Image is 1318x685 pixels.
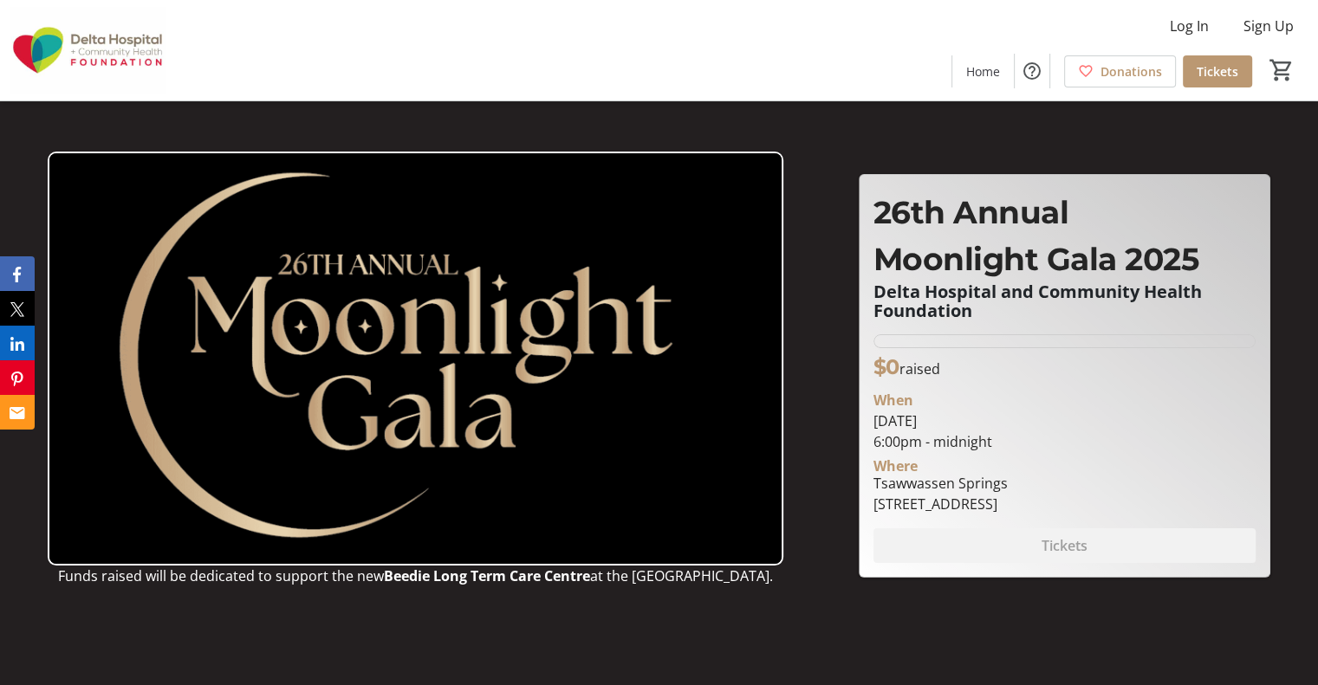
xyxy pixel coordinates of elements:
[384,566,590,585] strong: Beedie Long Term Care Centre
[873,282,1256,320] p: Delta Hospital and Community Health Foundation
[873,459,918,473] div: Where
[873,473,1008,494] div: Tsawwassen Springs
[1183,55,1252,87] a: Tickets
[590,566,773,585] span: at the [GEOGRAPHIC_DATA].
[1197,62,1238,81] span: Tickets
[873,334,1256,348] div: 0% of fundraising goal reached
[1015,54,1049,88] button: Help
[1156,12,1223,40] button: Log In
[48,152,783,565] img: Campaign CTA Media Photo
[1230,12,1308,40] button: Sign Up
[873,354,899,379] span: $0
[952,55,1014,87] a: Home
[873,236,1256,282] p: Moonlight Gala 2025
[10,7,165,94] img: Delta Hospital and Community Health Foundation's Logo
[873,410,1256,452] div: [DATE] 6:00pm - midnight
[873,390,913,410] div: When
[1100,62,1162,81] span: Donations
[1266,55,1297,86] button: Cart
[873,189,1256,236] p: 26th Annual
[1170,16,1209,36] span: Log In
[966,62,1000,81] span: Home
[1064,55,1176,87] a: Donations
[873,352,940,383] p: raised
[58,566,384,585] span: Funds raised will be dedicated to support the new
[873,494,1008,514] div: [STREET_ADDRESS]
[1243,16,1294,36] span: Sign Up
